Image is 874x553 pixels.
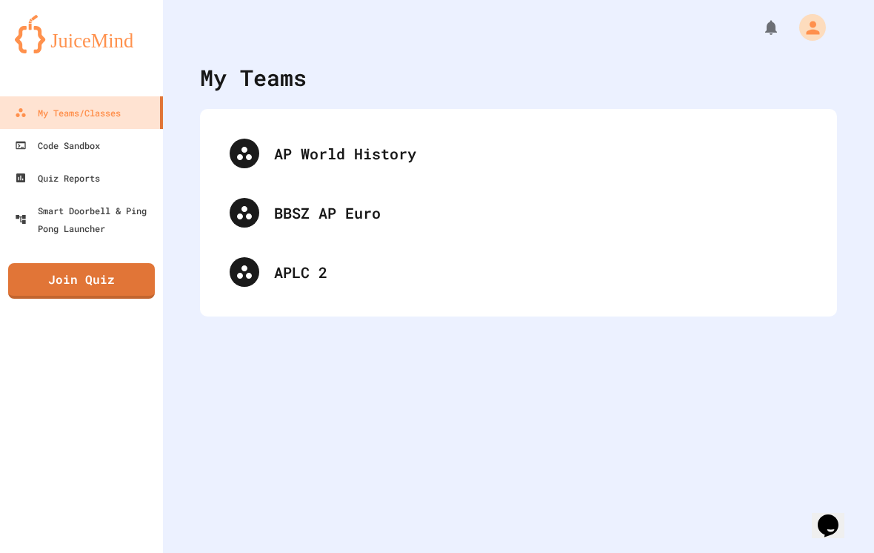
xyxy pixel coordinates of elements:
[274,261,807,283] div: APLC 2
[784,10,830,44] div: My Account
[215,183,822,242] div: BBSZ AP Euro
[200,61,307,94] div: My Teams
[215,242,822,302] div: APLC 2
[15,136,100,154] div: Code Sandbox
[812,494,859,538] iframe: chat widget
[15,169,100,187] div: Quiz Reports
[8,263,155,299] a: Join Quiz
[274,142,807,165] div: AP World History
[15,15,148,53] img: logo-orange.svg
[15,202,157,237] div: Smart Doorbell & Ping Pong Launcher
[735,15,784,40] div: My Notifications
[274,202,807,224] div: BBSZ AP Euro
[215,124,822,183] div: AP World History
[15,104,121,122] div: My Teams/Classes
